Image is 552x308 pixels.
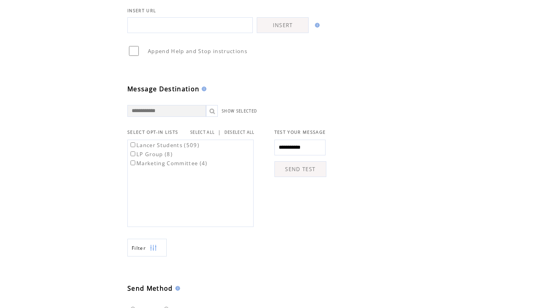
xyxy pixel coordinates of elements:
a: Filter [127,239,167,256]
a: INSERT [257,17,309,33]
label: Lancer Students (509) [129,142,199,149]
span: Message Destination [127,85,199,93]
a: SEND TEST [274,161,326,177]
img: help.gif [313,23,320,28]
input: Lancer Students (509) [131,142,135,147]
input: LP Group (8) [131,151,135,156]
img: help.gif [199,87,206,91]
span: Append Help and Stop instructions [148,48,247,55]
label: LP Group (8) [129,151,173,158]
span: SELECT OPT-IN LISTS [127,129,178,135]
span: | [218,129,221,136]
img: filters.png [150,239,157,257]
a: DESELECT ALL [224,130,255,135]
img: help.gif [173,286,180,291]
a: SHOW SELECTED [222,109,257,114]
span: Send Method [127,284,173,293]
input: Marketing Committee (4) [131,160,135,165]
span: INSERT URL [127,8,156,13]
a: SELECT ALL [190,130,215,135]
span: TEST YOUR MESSAGE [274,129,326,135]
span: Show filters [132,245,146,251]
label: Marketing Committee (4) [129,160,208,167]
